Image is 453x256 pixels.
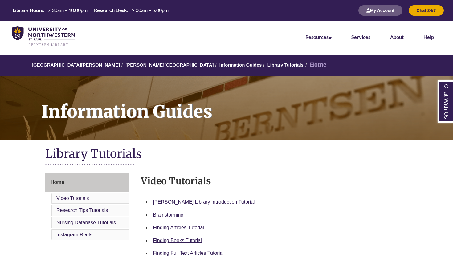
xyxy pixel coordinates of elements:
[304,60,326,69] li: Home
[423,34,434,40] a: Help
[132,7,169,13] span: 9:00am – 5:00pm
[409,5,444,16] button: Chat 24/7
[48,7,88,13] span: 7:30am – 10:00pm
[51,180,64,185] span: Home
[12,26,75,47] img: UNWSP Library Logo
[358,5,402,16] button: My Account
[45,146,408,163] h1: Library Tutorials
[138,173,408,189] h2: Video Tutorials
[267,62,304,67] a: Library Tutorials
[92,7,129,14] th: Research Desk:
[358,8,402,13] a: My Account
[35,76,453,132] h1: Information Guides
[10,7,45,14] th: Library Hours:
[32,62,120,67] a: [GEOGRAPHIC_DATA][PERSON_NAME]
[305,34,332,40] a: Resources
[409,8,444,13] a: Chat 24/7
[351,34,370,40] a: Services
[153,225,204,230] a: Finding Articles Tutorial
[153,212,184,217] a: Brainstorming
[125,62,214,67] a: [PERSON_NAME][GEOGRAPHIC_DATA]
[153,199,255,205] a: [PERSON_NAME] Library Introduction Tutorial
[10,7,171,14] a: Hours Today
[56,208,108,213] a: Research Tips Tutorials
[390,34,404,40] a: About
[219,62,262,67] a: Information Guides
[45,173,129,192] a: Home
[56,232,92,237] a: Instagram Reels
[45,173,129,242] div: Guide Page Menu
[56,220,116,225] a: Nursing Database Tutorials
[56,196,89,201] a: Video Tutorials
[153,238,202,243] a: Finding Books Tutorial
[153,250,224,256] a: Finding Full Text Articles Tutorial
